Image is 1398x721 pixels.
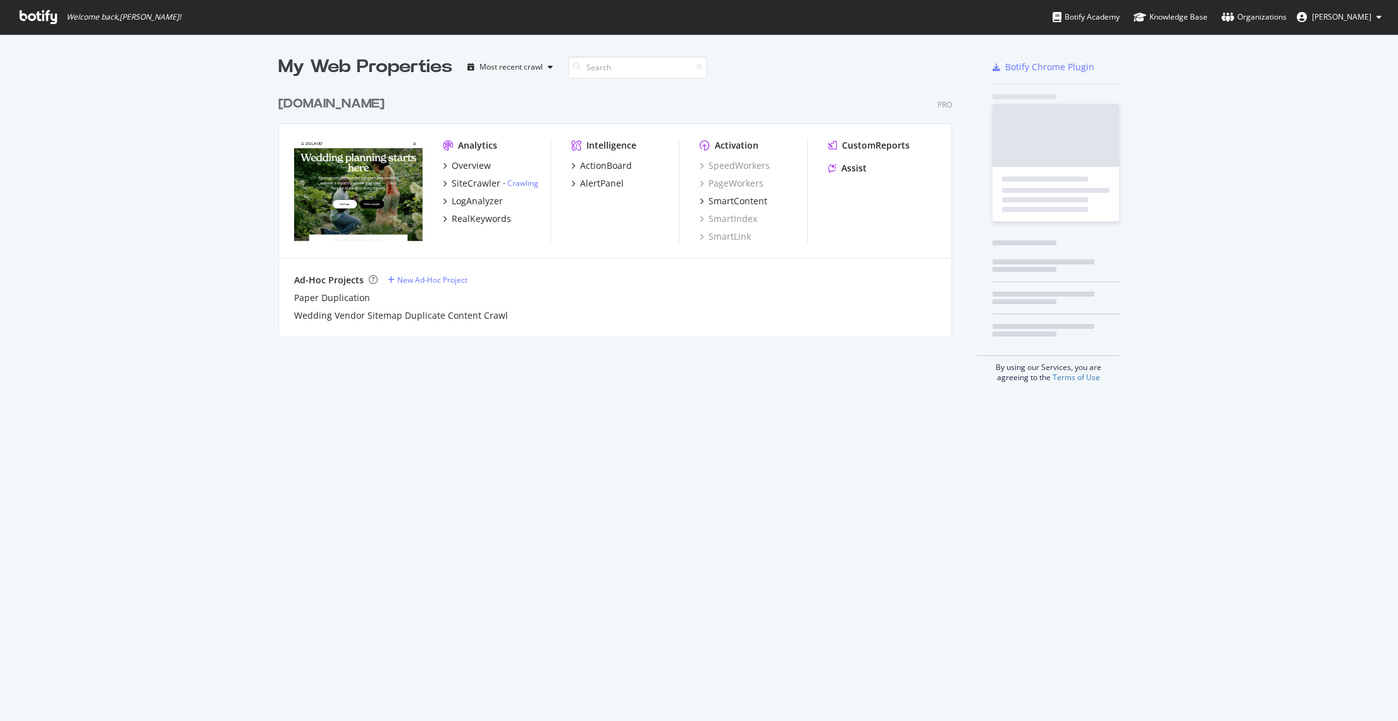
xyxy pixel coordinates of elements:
[700,159,770,172] a: SpeedWorkers
[571,177,624,190] a: AlertPanel
[507,178,538,188] a: Crawling
[828,139,910,152] a: CustomReports
[1222,11,1287,23] div: Organizations
[580,177,624,190] div: AlertPanel
[462,57,558,77] button: Most recent crawl
[278,80,962,336] div: grid
[443,195,503,207] a: LogAnalyzer
[708,195,767,207] div: SmartContent
[443,213,511,225] a: RealKeywords
[452,177,500,190] div: SiteCrawler
[1134,11,1208,23] div: Knowledge Base
[700,230,751,243] a: SmartLink
[700,177,764,190] a: PageWorkers
[278,54,452,80] div: My Web Properties
[66,12,181,22] span: Welcome back, [PERSON_NAME] !
[278,95,390,113] a: [DOMAIN_NAME]
[443,159,491,172] a: Overview
[294,309,508,322] a: Wedding Vendor Sitemap Duplicate Content Crawl
[458,139,497,152] div: Analytics
[397,274,467,285] div: New Ad-Hoc Project
[443,177,538,190] a: SiteCrawler- Crawling
[479,63,543,71] div: Most recent crawl
[452,159,491,172] div: Overview
[388,274,467,285] a: New Ad-Hoc Project
[1053,11,1120,23] div: Botify Academy
[1312,11,1371,22] span: Karl Thumm
[568,56,707,78] input: Search
[1005,61,1094,73] div: Botify Chrome Plugin
[937,99,952,110] div: Pro
[586,139,636,152] div: Intelligence
[977,355,1120,383] div: By using our Services, you are agreeing to the
[1053,372,1100,383] a: Terms of Use
[842,139,910,152] div: CustomReports
[715,139,758,152] div: Activation
[580,159,632,172] div: ActionBoard
[452,195,503,207] div: LogAnalyzer
[452,213,511,225] div: RealKeywords
[1287,7,1392,27] button: [PERSON_NAME]
[700,195,767,207] a: SmartContent
[841,162,867,175] div: Assist
[993,61,1094,73] a: Botify Chrome Plugin
[294,139,423,242] img: zola.com
[294,274,364,287] div: Ad-Hoc Projects
[278,95,385,113] div: [DOMAIN_NAME]
[700,213,757,225] a: SmartIndex
[828,162,867,175] a: Assist
[294,292,370,304] a: Paper Duplication
[571,159,632,172] a: ActionBoard
[503,178,538,188] div: -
